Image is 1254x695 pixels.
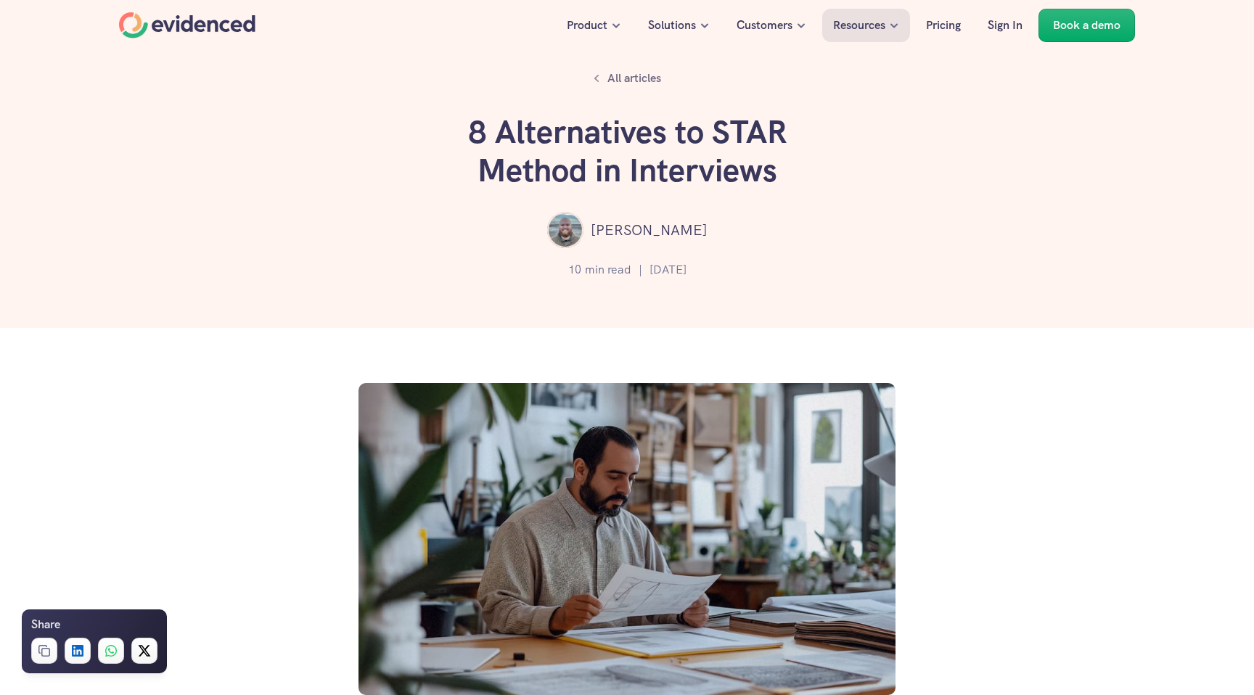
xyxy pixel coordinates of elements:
img: "" [547,212,583,248]
h6: Share [31,615,60,634]
p: Sign In [988,16,1023,35]
p: All articles [607,69,661,88]
h1: 8 Alternatives to STAR Method in Interviews [409,113,845,190]
a: Pricing [915,9,972,42]
p: Product [567,16,607,35]
img: Looking at assessment methods [358,383,896,695]
a: Book a demo [1038,9,1135,42]
p: Pricing [926,16,961,35]
p: Solutions [648,16,696,35]
a: Sign In [977,9,1033,42]
p: [DATE] [649,260,687,279]
p: Customers [737,16,792,35]
a: Home [119,12,255,38]
p: [PERSON_NAME] [591,218,708,242]
p: | [639,260,642,279]
p: 10 [568,260,581,279]
p: min read [585,260,631,279]
a: All articles [586,65,669,91]
p: Book a demo [1053,16,1120,35]
p: Resources [833,16,885,35]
